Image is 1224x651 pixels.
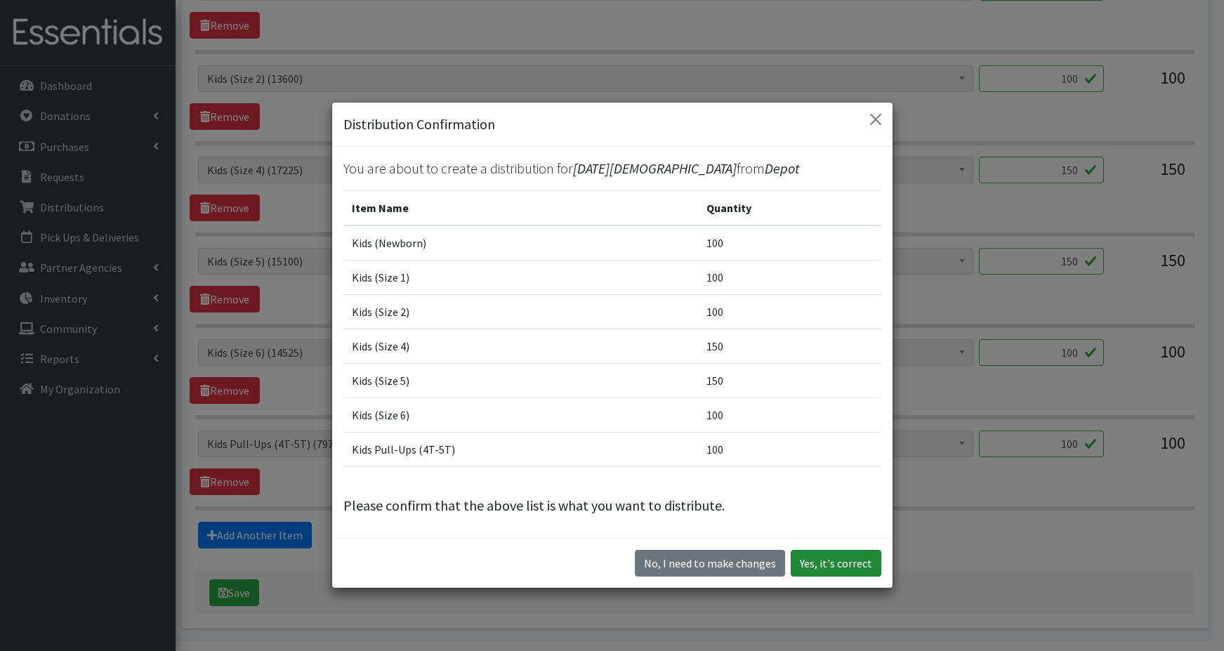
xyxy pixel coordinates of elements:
[765,159,800,177] span: Depot
[343,295,699,329] td: Kids (Size 2)
[343,158,881,179] p: You are about to create a distribution for from
[698,329,881,364] td: 150
[698,191,881,226] th: Quantity
[698,225,881,261] td: 100
[343,191,699,226] th: Item Name
[343,495,881,516] p: Please confirm that the above list is what you want to distribute.
[343,364,699,398] td: Kids (Size 5)
[343,225,699,261] td: Kids (Newborn)
[698,261,881,295] td: 100
[573,159,737,177] span: [DATE][DEMOGRAPHIC_DATA]
[635,550,785,577] button: No I need to make changes
[343,433,699,467] td: Kids Pull-Ups (4T-5T)
[698,295,881,329] td: 100
[698,364,881,398] td: 150
[343,398,699,433] td: Kids (Size 6)
[698,433,881,467] td: 100
[343,261,699,295] td: Kids (Size 1)
[343,329,699,364] td: Kids (Size 4)
[343,114,495,135] h5: Distribution Confirmation
[864,108,887,131] button: Close
[791,550,881,577] button: Yes, it's correct
[698,398,881,433] td: 100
